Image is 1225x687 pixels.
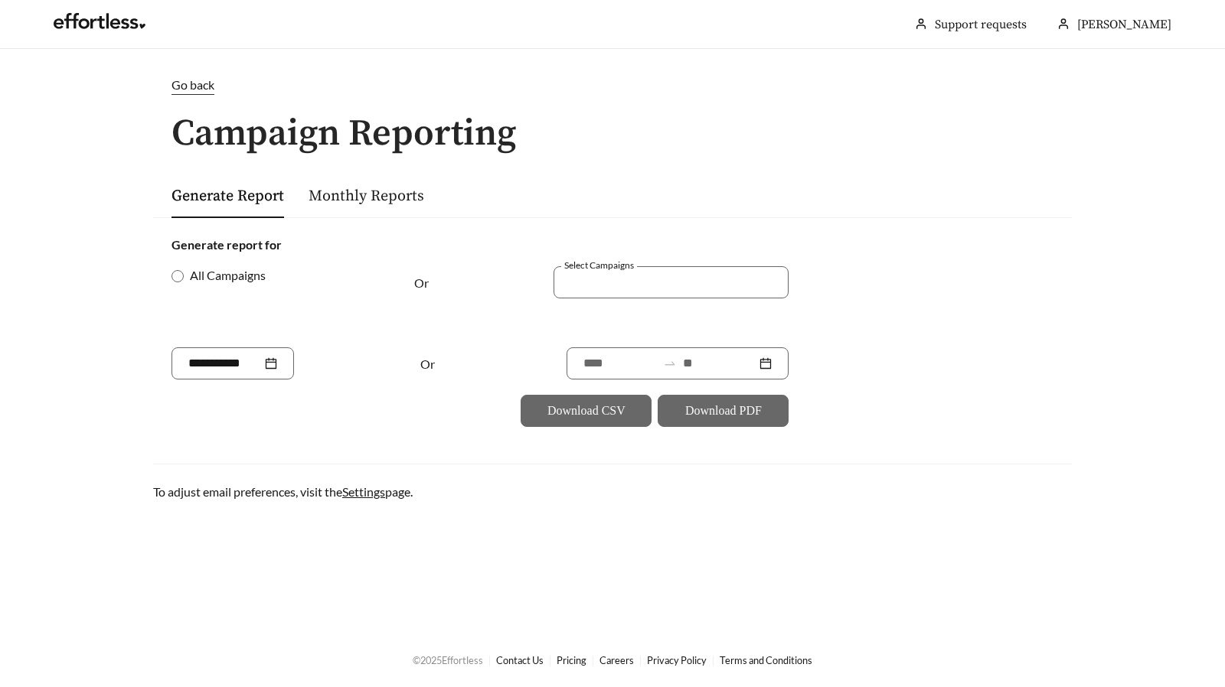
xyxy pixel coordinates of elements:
[184,266,272,285] span: All Campaigns
[153,114,1072,155] h1: Campaign Reporting
[153,76,1072,95] a: Go back
[647,654,707,666] a: Privacy Policy
[1077,17,1171,32] span: [PERSON_NAME]
[153,484,413,499] span: To adjust email preferences, visit the page.
[414,275,429,290] span: Or
[171,77,214,92] span: Go back
[521,395,652,427] button: Download CSV
[658,395,789,427] button: Download PDF
[557,654,586,666] a: Pricing
[171,237,282,252] strong: Generate report for
[413,654,483,666] span: © 2025 Effortless
[171,187,284,206] a: Generate Report
[420,357,435,371] span: Or
[935,17,1027,32] a: Support requests
[309,187,424,206] a: Monthly Reports
[599,654,634,666] a: Careers
[496,654,544,666] a: Contact Us
[342,484,385,499] a: Settings
[720,654,812,666] a: Terms and Conditions
[663,357,677,370] span: swap-right
[663,357,677,370] span: to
